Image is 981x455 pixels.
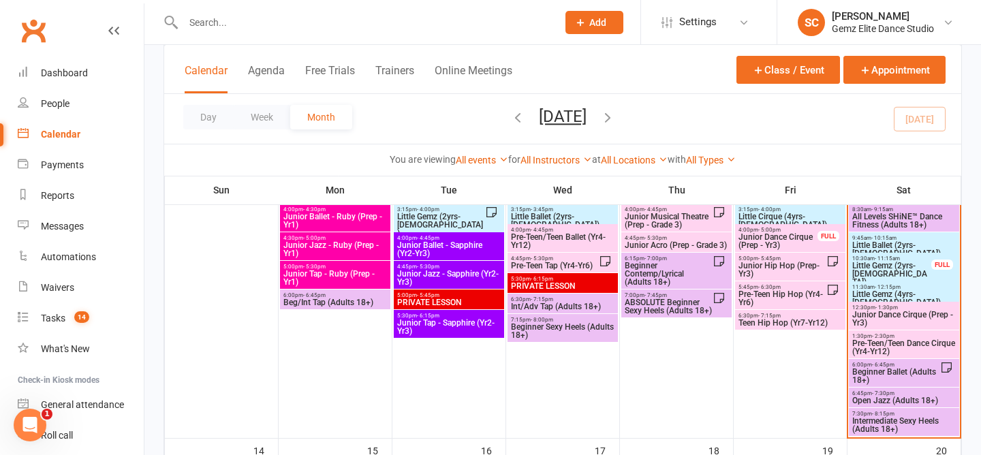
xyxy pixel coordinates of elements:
[234,105,290,129] button: Week
[396,213,485,237] span: Little Gemz (2yrs-[DEMOGRAPHIC_DATA])
[686,155,736,166] a: All Types
[417,313,439,319] span: - 6:15pm
[18,119,144,150] a: Calendar
[510,302,615,311] span: Int/Adv Tap (Adults 18+)
[41,67,88,78] div: Dashboard
[41,251,96,262] div: Automations
[185,64,228,93] button: Calendar
[644,292,667,298] span: - 7:45pm
[520,155,592,166] a: All Instructors
[738,227,818,233] span: 4:00pm
[539,107,587,126] button: [DATE]
[875,284,901,290] span: - 12:15pm
[283,206,388,213] span: 4:00pm
[390,154,456,165] strong: You are viewing
[852,213,956,229] span: All Levels SHiNE™ Dance Fitness (Adults 18+)
[18,89,144,119] a: People
[738,206,843,213] span: 3:15pm
[508,154,520,165] strong: for
[41,282,74,293] div: Waivers
[396,235,501,241] span: 4:00pm
[396,292,501,298] span: 5:00pm
[847,176,961,204] th: Sat
[624,262,713,286] span: Beginner Contemp/Lyrical (Adults 18+)
[931,260,953,270] div: FULL
[510,317,615,323] span: 7:15pm
[18,211,144,242] a: Messages
[852,304,956,311] span: 12:30pm
[396,241,501,257] span: Junior Ballet - Sapphire (Yr2-Yr3)
[738,290,826,307] span: Pre-Teen Hip Hop (Yr4-Yr6)
[843,56,946,84] button: Appointment
[18,390,144,420] a: General attendance kiosk mode
[510,282,615,290] span: PRIVATE LESSON
[872,411,894,417] span: - 8:15pm
[624,292,713,298] span: 7:00pm
[303,235,326,241] span: - 5:00pm
[18,334,144,364] a: What's New
[531,296,553,302] span: - 7:15pm
[510,296,615,302] span: 6:30pm
[41,313,65,324] div: Tasks
[183,105,234,129] button: Day
[624,213,713,229] span: Junior Musical Theatre (Prep - Grade 3)
[41,399,124,410] div: General attendance
[798,9,825,36] div: SC
[852,241,956,257] span: Little Ballet (2yrs-[DEMOGRAPHIC_DATA])
[852,390,956,396] span: 6:45pm
[624,298,713,315] span: ABSOLUTE Beginner Sexy Heels (Adults 18+)
[531,227,553,233] span: - 4:45pm
[41,190,74,201] div: Reports
[290,105,352,129] button: Month
[624,235,729,241] span: 4:45pm
[852,417,956,433] span: Intermediate Sexy Heels (Adults 18+)
[396,319,501,335] span: Junior Tap - Sapphire (Yr2-Yr3)
[872,333,894,339] span: - 2:30pm
[872,362,894,368] span: - 6:45pm
[758,255,781,262] span: - 5:45pm
[592,154,601,165] strong: at
[283,235,388,241] span: 4:30pm
[303,206,326,213] span: - 4:30pm
[305,64,355,93] button: Free Trials
[510,227,615,233] span: 4:00pm
[871,235,897,241] span: - 10:15am
[852,411,956,417] span: 7:30pm
[41,129,80,140] div: Calendar
[644,206,667,213] span: - 4:45pm
[42,409,52,420] span: 1
[16,14,50,48] a: Clubworx
[396,270,501,286] span: Junior Jazz - Sapphire (Yr2-Yr3)
[279,176,392,204] th: Mon
[871,206,893,213] span: - 9:15am
[832,22,934,35] div: Gemz Elite Dance Studio
[396,313,501,319] span: 5:30pm
[852,396,956,405] span: Open Jazz (Adults 18+)
[644,255,667,262] span: - 7:00pm
[817,231,839,241] div: FULL
[506,176,620,204] th: Wed
[531,255,553,262] span: - 5:30pm
[734,176,847,204] th: Fri
[41,159,84,170] div: Payments
[852,255,932,262] span: 10:30am
[589,17,606,28] span: Add
[417,264,439,270] span: - 5:30pm
[738,213,843,229] span: Little Cirque (4yrs-[DEMOGRAPHIC_DATA])
[531,317,553,323] span: - 8:00pm
[375,64,414,93] button: Trainers
[872,390,894,396] span: - 7:30pm
[624,241,729,249] span: Junior Acro (Prep - Grade 3)
[396,298,501,307] span: PRIVATE LESSON
[738,319,843,327] span: Teen Hip Hop (Yr7-Yr12)
[852,206,956,213] span: 8:30am
[41,98,69,109] div: People
[18,420,144,451] a: Roll call
[456,155,508,166] a: All events
[624,255,713,262] span: 6:15pm
[852,339,956,356] span: Pre-Teen/Teen Dance Cirque (Yr4-Yr12)
[74,311,89,323] span: 14
[417,292,439,298] span: - 5:45pm
[510,233,615,249] span: Pre-Teen/Teen Ballet (Yr4-Yr12)
[510,323,615,339] span: Beginner Sexy Heels (Adults 18+)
